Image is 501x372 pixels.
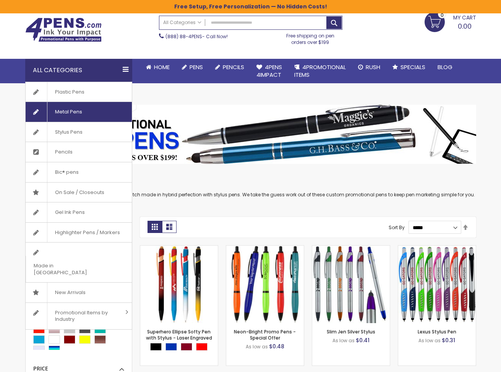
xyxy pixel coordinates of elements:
[312,245,390,252] a: Slim Jen Silver Stylus
[250,59,288,84] a: 4Pens4impact
[148,221,162,233] strong: Grid
[47,202,92,222] span: Gel Ink Pens
[418,328,456,335] a: Lexus Stylus Pen
[226,245,304,252] a: Neon-Bright Promo Pens - Special Offer
[47,82,92,102] span: Plastic Pens
[25,105,476,164] img: Stylus Pens
[26,82,132,102] a: Plastic Pens
[163,19,201,26] span: All Categories
[441,11,444,19] span: 0
[26,303,132,329] a: Promotional Items by Industry
[25,18,102,42] img: 4Pens Custom Pens and Promotional Products
[140,246,218,323] img: Superhero Ellipse Softy Pen with Stylus - Laser Engraved
[26,223,132,243] a: Highlighter Pens / Markers
[146,328,212,341] a: Superhero Ellipse Softy Pen with Stylus - Laser Engraved
[458,21,472,31] span: 0.00
[332,337,355,344] span: As low as
[26,283,132,302] a: New Arrivals
[26,202,132,222] a: Gel Ink Pens
[209,59,250,76] a: Pencils
[165,33,228,40] span: - Call Now!
[431,59,459,76] a: Blog
[223,63,244,71] span: Pencils
[312,246,390,323] img: Slim Jen Silver Stylus
[47,183,112,202] span: On Sale / Closeouts
[327,328,375,335] a: Slim Jen Silver Stylus
[25,171,476,198] div: Both writing and tech functionalities are a match made in hybrid perfection with stylus pens. We ...
[154,63,170,71] span: Home
[181,343,192,351] div: Burgundy
[400,63,425,71] span: Specials
[25,171,476,184] h1: Custom Stylus Pens
[26,256,113,282] span: Made in [GEOGRAPHIC_DATA]
[269,343,284,350] span: $0.48
[25,59,132,82] div: All Categories
[47,303,123,329] span: Promotional Items by Industry
[26,102,132,122] a: Metal Pens
[165,33,202,40] a: (888) 88-4PENS
[366,63,380,71] span: Rush
[386,59,431,76] a: Specials
[442,336,455,344] span: $0.31
[26,183,132,202] a: On Sale / Closeouts
[438,63,452,71] span: Blog
[196,343,208,351] div: Red
[352,59,386,76] a: Rush
[278,30,342,45] div: Free shipping on pen orders over $199
[140,59,176,76] a: Home
[294,63,346,79] span: 4PROMOTIONAL ITEMS
[398,245,476,252] a: Lexus Stylus Pen
[26,162,132,182] a: Bic® pens
[256,63,282,79] span: 4Pens 4impact
[47,122,90,142] span: Stylus Pens
[190,63,203,71] span: Pens
[226,246,304,323] img: Neon-Bright Promo Pens - Special Offer
[246,343,268,350] span: As low as
[176,59,209,76] a: Pens
[165,343,177,351] div: Blue
[26,243,132,282] a: Made in [GEOGRAPHIC_DATA]
[398,246,476,323] img: Lexus Stylus Pen
[26,142,132,162] a: Pencils
[438,351,501,372] iframe: Google Customer Reviews
[150,343,162,351] div: Black
[47,283,93,302] span: New Arrivals
[159,16,205,29] a: All Categories
[47,162,86,182] span: Bic® pens
[418,337,441,344] span: As low as
[26,122,132,142] a: Stylus Pens
[234,328,296,341] a: Neon-Bright Promo Pens - Special Offer
[47,223,128,243] span: Highlighter Pens / Markers
[356,336,370,344] span: $0.41
[47,142,80,162] span: Pencils
[389,224,405,231] label: Sort By
[425,12,476,31] a: 0.00 0
[288,59,352,84] a: 4PROMOTIONALITEMS
[140,245,218,252] a: Superhero Ellipse Softy Pen with Stylus - Laser Engraved
[47,102,90,122] span: Metal Pens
